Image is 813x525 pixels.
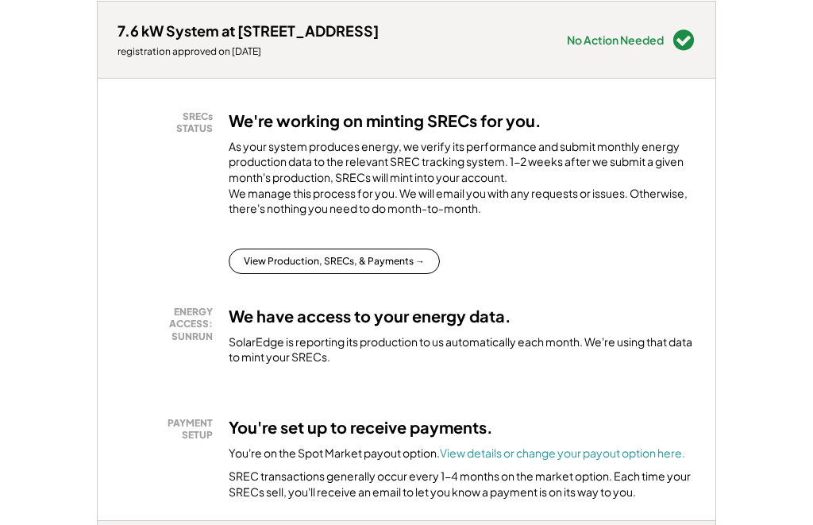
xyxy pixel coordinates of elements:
div: As your system produces energy, we verify its performance and submit monthly energy production da... [229,139,695,225]
div: SRECs STATUS [125,110,213,135]
div: registration approved on [DATE] [118,45,379,58]
div: SolarEdge is reporting its production to us automatically each month. We're using that data to mi... [229,334,695,365]
div: You're on the Spot Market payout option. [229,446,685,461]
a: View details or change your payout option here. [440,446,685,460]
div: SREC transactions generally occur every 1-4 months on the market option. Each time your SRECs sel... [229,469,695,500]
button: View Production, SRECs, & Payments → [229,249,440,274]
div: PAYMENT SETUP [125,417,213,442]
div: 7.6 kW System at [STREET_ADDRESS] [118,21,379,40]
div: No Action Needed [567,34,664,45]
div: ENERGY ACCESS: SUNRUN [125,306,213,343]
h3: We have access to your energy data. [229,306,511,326]
h3: We're working on minting SRECs for you. [229,110,541,131]
h3: You're set up to receive payments. [229,417,493,438]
